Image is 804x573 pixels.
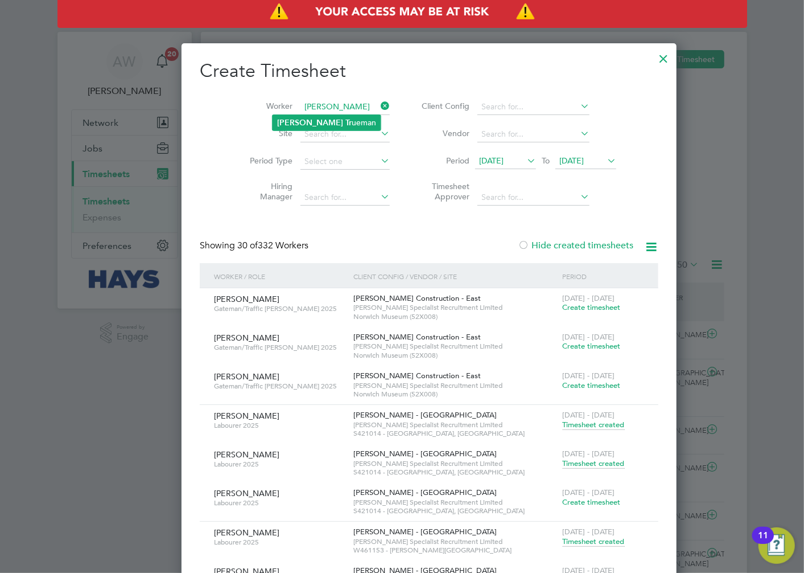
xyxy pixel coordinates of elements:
[353,303,557,312] span: [PERSON_NAME] Specialist Recruitment Limited
[563,380,621,390] span: Create timesheet
[300,154,390,170] input: Select one
[277,118,343,128] b: [PERSON_NAME]
[300,190,390,206] input: Search for...
[353,293,481,303] span: [PERSON_NAME] Construction - East
[538,153,553,168] span: To
[214,421,345,430] span: Labourer 2025
[353,410,497,420] span: [PERSON_NAME] - [GEOGRAPHIC_DATA]
[353,429,557,438] span: S421014 - [GEOGRAPHIC_DATA], [GEOGRAPHIC_DATA]
[351,263,560,289] div: Client Config / Vendor / Site
[563,302,621,312] span: Create timesheet
[241,155,292,166] label: Period Type
[353,371,481,380] span: [PERSON_NAME] Construction - East
[758,535,768,550] div: 11
[214,498,345,507] span: Labourer 2025
[353,546,557,555] span: W461153 - [PERSON_NAME][GEOGRAPHIC_DATA]
[563,332,615,342] span: [DATE] - [DATE]
[353,459,557,468] span: [PERSON_NAME] Specialist Recruitment Limited
[353,449,497,459] span: [PERSON_NAME] - [GEOGRAPHIC_DATA]
[418,101,469,111] label: Client Config
[237,240,258,251] span: 30 of
[563,537,625,547] span: Timesheet created
[353,488,497,497] span: [PERSON_NAME] - [GEOGRAPHIC_DATA]
[214,333,279,343] span: [PERSON_NAME]
[353,381,557,390] span: [PERSON_NAME] Specialist Recruitment Limited
[353,390,557,399] span: Norwich Museum (52X008)
[353,420,557,429] span: [PERSON_NAME] Specialist Recruitment Limited
[214,294,279,304] span: [PERSON_NAME]
[560,263,647,289] div: Period
[477,126,589,142] input: Search for...
[214,460,345,469] span: Labourer 2025
[353,527,497,537] span: [PERSON_NAME] - [GEOGRAPHIC_DATA]
[353,342,557,351] span: [PERSON_NAME] Specialist Recruitment Limited
[214,371,279,382] span: [PERSON_NAME]
[214,538,345,547] span: Labourer 2025
[479,155,504,166] span: [DATE]
[563,371,615,380] span: [DATE] - [DATE]
[563,410,615,420] span: [DATE] - [DATE]
[353,468,557,477] span: S421014 - [GEOGRAPHIC_DATA], [GEOGRAPHIC_DATA]
[563,341,621,351] span: Create timesheet
[563,449,615,459] span: [DATE] - [DATE]
[563,459,625,469] span: Timesheet created
[214,304,345,313] span: Gateman/Traffic [PERSON_NAME] 2025
[353,332,481,342] span: [PERSON_NAME] Construction - East
[353,351,557,360] span: Norwich Museum (52X008)
[214,382,345,391] span: Gateman/Traffic [PERSON_NAME] 2025
[418,181,469,202] label: Timesheet Approver
[563,293,615,303] span: [DATE] - [DATE]
[237,240,308,251] span: 332 Workers
[241,128,292,138] label: Site
[559,155,584,166] span: [DATE]
[273,115,381,130] li: ueman
[214,488,279,498] span: [PERSON_NAME]
[353,498,557,507] span: [PERSON_NAME] Specialist Recruitment Limited
[214,449,279,460] span: [PERSON_NAME]
[758,527,795,564] button: Open Resource Center, 11 new notifications
[200,59,658,83] h2: Create Timesheet
[200,240,311,252] div: Showing
[518,240,633,251] label: Hide created timesheets
[563,420,625,430] span: Timesheet created
[345,118,352,128] b: Tr
[214,343,345,352] span: Gateman/Traffic [PERSON_NAME] 2025
[214,527,279,538] span: [PERSON_NAME]
[300,126,390,142] input: Search for...
[353,312,557,321] span: Norwich Museum (52X008)
[241,101,292,111] label: Worker
[353,537,557,546] span: [PERSON_NAME] Specialist Recruitment Limited
[563,497,621,507] span: Create timesheet
[477,190,589,206] input: Search for...
[353,506,557,515] span: S421014 - [GEOGRAPHIC_DATA], [GEOGRAPHIC_DATA]
[563,527,615,537] span: [DATE] - [DATE]
[418,155,469,166] label: Period
[563,488,615,497] span: [DATE] - [DATE]
[300,99,390,115] input: Search for...
[477,99,589,115] input: Search for...
[214,411,279,421] span: [PERSON_NAME]
[211,263,351,289] div: Worker / Role
[418,128,469,138] label: Vendor
[241,181,292,202] label: Hiring Manager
